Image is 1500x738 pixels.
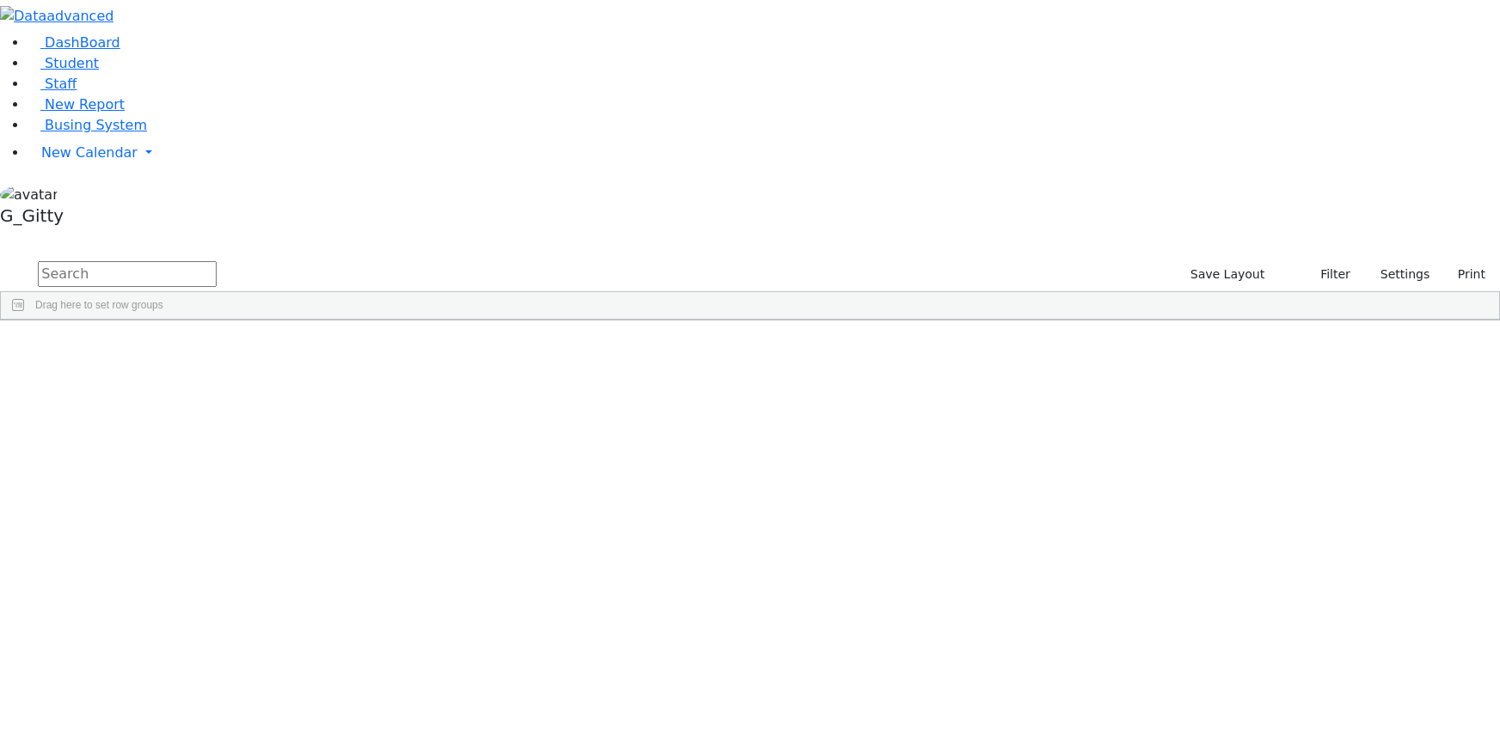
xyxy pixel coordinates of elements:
span: Drag here to set row groups [35,299,163,311]
a: New Calendar [28,136,1500,170]
a: New Report [28,96,125,113]
a: Busing System [28,117,147,133]
button: Save Layout [1183,261,1272,288]
button: Filter [1298,261,1358,288]
span: New Calendar [41,144,138,161]
button: Print [1437,261,1493,288]
a: Student [28,55,99,71]
span: DashBoard [45,34,120,51]
a: DashBoard [28,34,120,51]
a: Staff [28,76,77,92]
input: Search [38,261,217,287]
button: Settings [1358,261,1437,288]
span: Student [45,55,99,71]
span: Busing System [45,117,147,133]
span: Staff [45,76,77,92]
span: New Report [45,96,125,113]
